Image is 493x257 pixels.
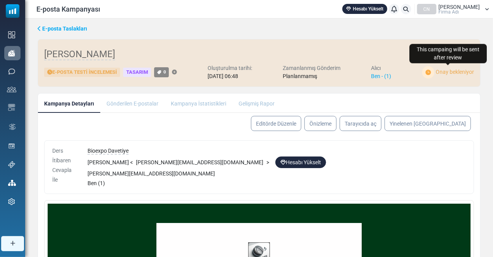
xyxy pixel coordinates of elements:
[208,73,238,79] font: [DATE] 06:48
[266,159,269,165] font: >
[371,73,392,79] a: Ben - (1)
[409,44,487,63] div: This campaing will be sent after review
[136,159,263,165] font: [PERSON_NAME][EMAIL_ADDRESS][DOMAIN_NAME]
[8,50,15,56] img: campaigns-icon-active.png
[342,4,387,14] a: Hesabı Yükselt
[371,65,381,71] font: Alıcı
[8,104,15,111] img: email-templates-icon.svg
[52,167,72,173] font: Cevapla
[8,68,15,75] img: sms-icon.png
[390,121,466,127] font: Yinelenen [GEOGRAPHIC_DATA]
[88,170,215,177] font: [PERSON_NAME][EMAIL_ADDRESS][DOMAIN_NAME]
[52,177,58,183] font: İle
[8,198,15,205] img: settings-icon.svg
[251,116,301,131] a: Editörde Düzenle
[8,31,15,38] img: dashboard-icon.svg
[256,121,296,127] font: Editörde Düzenle
[6,4,19,18] img: mailsoftly_icon_blue_white.svg
[286,159,321,165] font: Hesabı Yükselt
[340,116,381,131] a: Tarayıcıda aç
[42,26,87,32] span: çeviri eksik: en.ms_sidebar.email_drafts
[52,157,71,163] font: İtibaren
[172,70,177,75] a: Etiket Ekle
[36,5,100,13] font: E-posta Kampanyası
[8,123,17,131] img: workflow.svg
[417,4,489,14] a: CN [PERSON_NAME] Firma Adı
[154,67,169,77] a: 0
[8,143,15,150] img: landing_pages.svg
[44,49,115,60] font: [PERSON_NAME]
[353,6,383,12] font: Hesabı Yükselt
[88,159,133,165] font: [PERSON_NAME] <
[438,4,480,10] font: [PERSON_NAME]
[345,121,376,127] font: Tarayıcıda aç
[438,9,459,15] font: Firma Adı
[385,116,471,131] a: Yinelenen [GEOGRAPHIC_DATA]
[275,157,326,168] a: Hesabı Yükselt
[42,26,87,32] font: E-posta Taslakları
[52,69,117,75] font: E-posta Testi İncelemesi
[38,25,87,33] a: E-posta Taslakları
[7,87,16,92] img: contacts-icon.svg
[309,121,332,127] font: Önizleme
[44,100,94,107] font: Kampanya Detayları
[208,65,252,71] font: Oluşturulma tarihi:
[88,180,105,186] font: Ben (1)
[304,116,337,131] a: Önizleme
[283,65,340,71] font: Zamanlanmış Gönderim
[126,69,148,75] font: Tasarım
[424,7,430,12] font: CN
[283,73,317,79] font: Planlanmamış
[163,69,166,75] font: 0
[88,148,129,154] font: Bioexpo Davetiye
[8,161,15,168] img: support-icon.svg
[436,69,474,75] font: Onay bekleniyor
[52,148,63,154] font: Ders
